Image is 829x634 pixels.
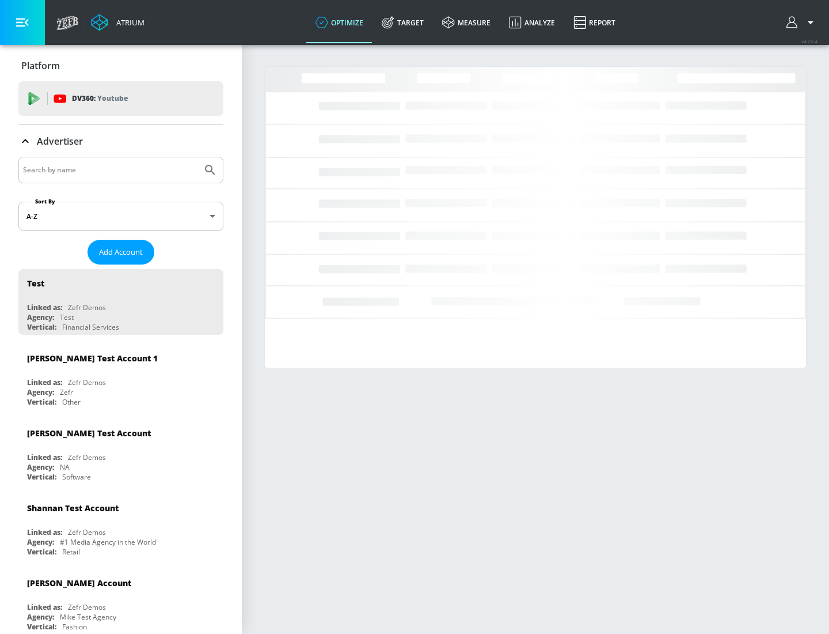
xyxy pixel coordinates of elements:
div: Agency: [27,612,54,622]
div: Other [62,397,81,407]
div: Mike Test Agency [60,612,116,622]
span: v 4.25.4 [801,38,817,44]
div: Software [62,472,91,482]
div: [PERSON_NAME] Test Account 1 [27,353,158,364]
div: [PERSON_NAME] Test Account [27,428,151,439]
div: Agency: [27,537,54,547]
div: [PERSON_NAME] Test Account 1Linked as:Zefr DemosAgency:ZefrVertical:Other [18,344,223,410]
div: [PERSON_NAME] Account [27,578,131,588]
div: Linked as: [27,378,62,387]
div: [PERSON_NAME] Test AccountLinked as:Zefr DemosAgency:NAVertical:Software [18,419,223,485]
div: Agency: [27,462,54,472]
div: Zefr Demos [68,378,106,387]
label: Sort By [33,198,58,205]
div: Linked as: [27,527,62,537]
div: Test [27,278,44,289]
div: Financial Services [62,322,119,332]
a: Report [564,2,625,43]
input: Search by name [23,163,197,178]
div: Shannan Test Account [27,503,119,514]
div: Platform [18,50,223,82]
div: Zefr Demos [68,602,106,612]
div: Agency: [27,387,54,397]
div: Shannan Test AccountLinked as:Zefr DemosAgency:#1 Media Agency in the WorldVertical:Retail [18,494,223,560]
div: NA [60,462,70,472]
p: Advertiser [37,135,83,148]
a: optimize [306,2,372,43]
p: Youtube [97,92,128,104]
a: Analyze [500,2,564,43]
div: Agency: [27,312,54,322]
a: measure [433,2,500,43]
div: Zefr Demos [68,452,106,462]
div: Zefr [60,387,73,397]
p: Platform [21,59,60,72]
div: Zefr Demos [68,527,106,537]
button: Add Account [88,240,154,265]
div: Zefr Demos [68,303,106,312]
div: Vertical: [27,472,56,482]
span: Add Account [99,246,143,259]
div: Vertical: [27,547,56,557]
div: Fashion [62,622,87,632]
div: A-Z [18,202,223,231]
div: Advertiser [18,125,223,157]
div: Test [60,312,74,322]
div: #1 Media Agency in the World [60,537,156,547]
div: Atrium [112,17,144,28]
div: Vertical: [27,322,56,332]
div: TestLinked as:Zefr DemosAgency:TestVertical:Financial Services [18,269,223,335]
div: Retail [62,547,80,557]
a: Target [372,2,433,43]
p: DV360: [72,92,128,105]
a: Atrium [91,14,144,31]
div: Vertical: [27,622,56,632]
div: Linked as: [27,452,62,462]
div: Linked as: [27,303,62,312]
div: Linked as: [27,602,62,612]
div: Vertical: [27,397,56,407]
div: DV360: Youtube [18,81,223,116]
